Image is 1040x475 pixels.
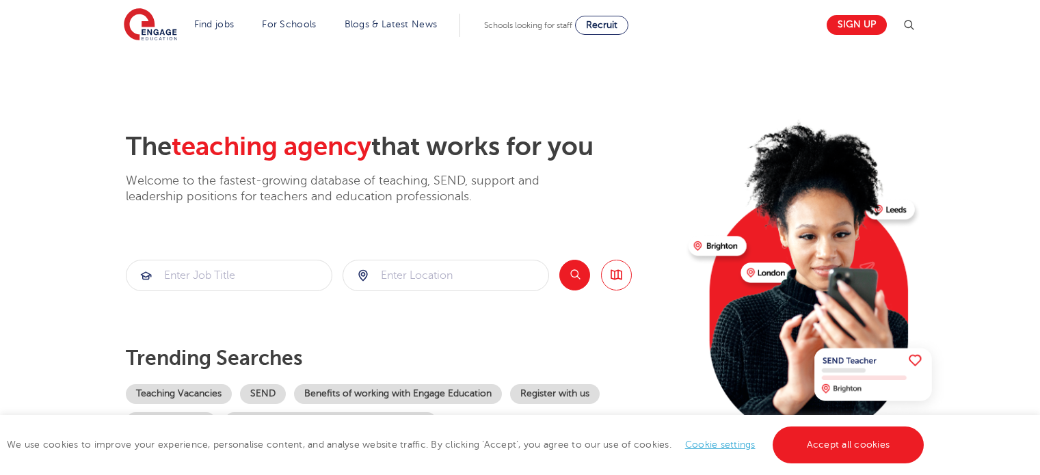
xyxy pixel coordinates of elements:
[345,19,438,29] a: Blogs & Latest News
[484,21,572,30] span: Schools looking for staff
[126,412,216,432] a: Become a tutor
[343,260,548,290] input: Submit
[586,20,617,30] span: Recruit
[240,384,286,404] a: SEND
[126,131,678,163] h2: The that works for you
[126,260,332,291] div: Submit
[773,426,924,463] a: Accept all cookies
[194,19,235,29] a: Find jobs
[559,260,590,290] button: Search
[575,16,628,35] a: Recruit
[7,439,927,450] span: We use cookies to improve your experience, personalise content, and analyse website traffic. By c...
[343,260,549,291] div: Submit
[262,19,316,29] a: For Schools
[126,173,577,205] p: Welcome to the fastest-growing database of teaching, SEND, support and leadership positions for t...
[685,439,756,450] a: Cookie settings
[126,384,232,404] a: Teaching Vacancies
[124,8,177,42] img: Engage Education
[126,346,678,370] p: Trending searches
[126,260,332,290] input: Submit
[172,132,371,161] span: teaching agency
[294,384,502,404] a: Benefits of working with Engage Education
[224,412,437,432] a: Our coverage across [GEOGRAPHIC_DATA]
[827,15,887,35] a: Sign up
[510,384,600,404] a: Register with us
